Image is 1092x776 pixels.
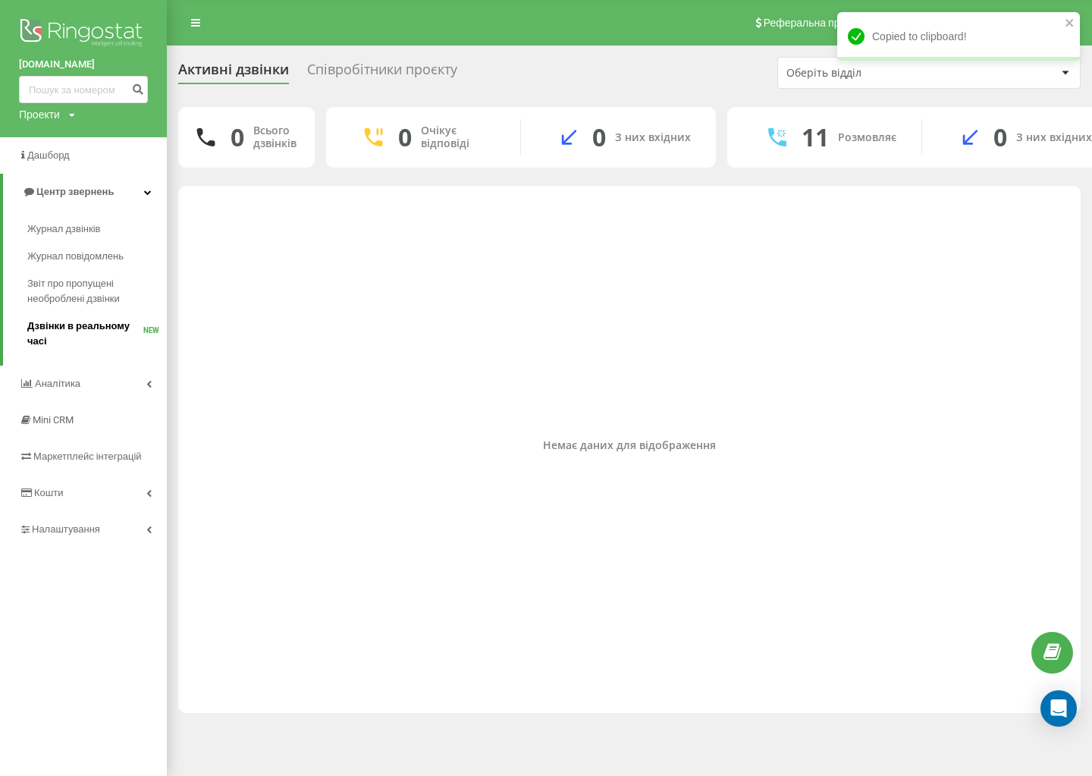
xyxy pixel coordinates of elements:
[837,12,1080,61] div: Copied to clipboard!
[27,215,167,243] a: Журнал дзвінків
[19,76,148,103] input: Пошук за номером
[253,124,297,150] div: Всього дзвінків
[19,57,148,72] a: [DOMAIN_NAME]
[764,17,875,29] span: Реферальна програма
[1065,17,1075,31] button: close
[27,276,159,306] span: Звіт про пропущені необроблені дзвінки
[190,439,1068,452] div: Немає даних для відображення
[36,186,114,197] span: Центр звернень
[19,15,148,53] img: Ringostat logo
[27,313,167,355] a: Дзвінки в реальному часіNEW
[421,124,497,150] div: Очікує відповіді
[27,243,167,270] a: Журнал повідомлень
[34,487,63,498] span: Кошти
[838,131,896,144] div: Розмовляє
[398,123,412,152] div: 0
[27,249,124,264] span: Журнал повідомлень
[35,378,80,389] span: Аналiтика
[27,149,70,161] span: Дашборд
[33,451,142,462] span: Маркетплейс інтеграцій
[27,270,167,313] a: Звіт про пропущені необроблені дзвінки
[19,107,60,122] div: Проекти
[615,131,691,144] div: З них вхідних
[27,319,143,349] span: Дзвінки в реальному часі
[786,67,968,80] div: Оберіть відділ
[27,221,100,237] span: Журнал дзвінків
[178,61,289,85] div: Активні дзвінки
[1040,690,1077,727] div: Open Intercom Messenger
[32,523,100,535] span: Налаштування
[33,414,74,426] span: Mini CRM
[802,123,829,152] div: 11
[1016,131,1092,144] div: З них вхідних
[231,123,244,152] div: 0
[3,174,167,210] a: Центр звернень
[592,123,606,152] div: 0
[307,61,457,85] div: Співробітники проєкту
[993,123,1007,152] div: 0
